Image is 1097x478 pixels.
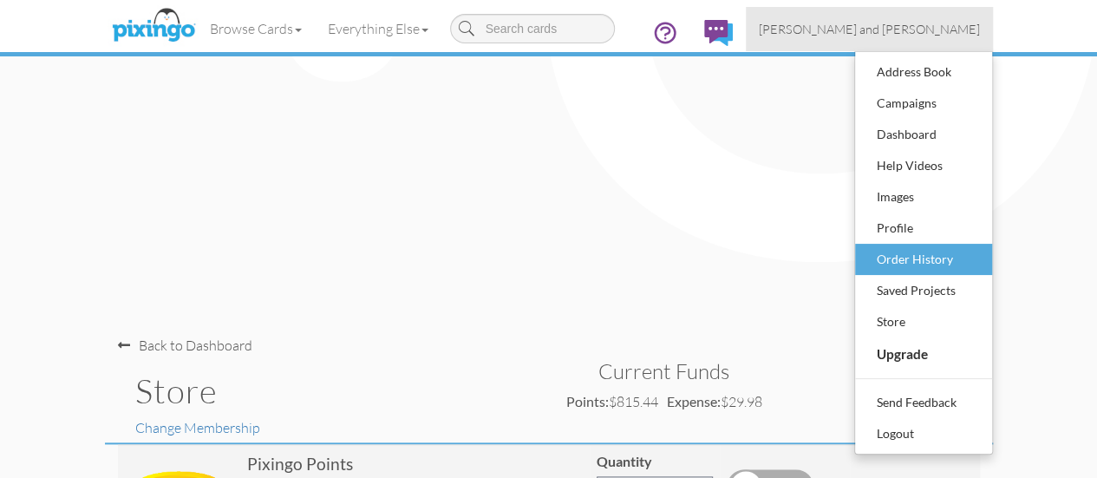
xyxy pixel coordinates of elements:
a: [PERSON_NAME] and [PERSON_NAME] [746,7,993,51]
div: Campaigns [872,90,975,116]
a: Everything Else [315,7,441,50]
div: Upgrade [872,340,975,368]
div: Send Feedback [872,390,975,416]
a: Images [855,181,992,213]
div: Logout [872,421,975,447]
span: [PERSON_NAME] and [PERSON_NAME] [759,22,980,36]
div: Address Book [872,59,975,85]
a: Campaigns [855,88,992,119]
input: Search cards [450,14,615,43]
div: Pixingo Points [247,452,583,475]
img: comments.svg [704,20,733,46]
label: Quantity [597,452,652,472]
a: Help Videos [855,150,992,181]
div: Order History [872,246,975,272]
h1: Store [135,373,536,409]
div: Saved Projects [872,278,975,304]
div: Back to Dashboard [118,336,252,356]
strong: Points: [566,393,609,409]
a: Change Membership [135,419,260,436]
a: Dashboard [855,119,992,150]
a: Store [855,306,992,337]
a: Address Book [855,56,992,88]
strong: Expense: [667,393,721,409]
div: Profile [872,215,975,241]
h3: Current Funds [571,360,758,383]
a: Send Feedback [855,387,992,418]
td: $815.44 [562,388,663,416]
div: Images [872,184,975,210]
img: pixingo logo [108,4,199,48]
div: Store [872,309,975,335]
td: $29.98 [663,388,767,416]
div: Help Videos [872,153,975,179]
div: Dashboard [872,121,975,147]
a: Logout [855,418,992,449]
a: Order History [855,244,992,275]
a: Upgrade [855,337,992,370]
a: Profile [855,213,992,244]
a: Saved Projects [855,275,992,306]
nav-back: Dashboard [118,318,980,356]
a: Browse Cards [197,7,315,50]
